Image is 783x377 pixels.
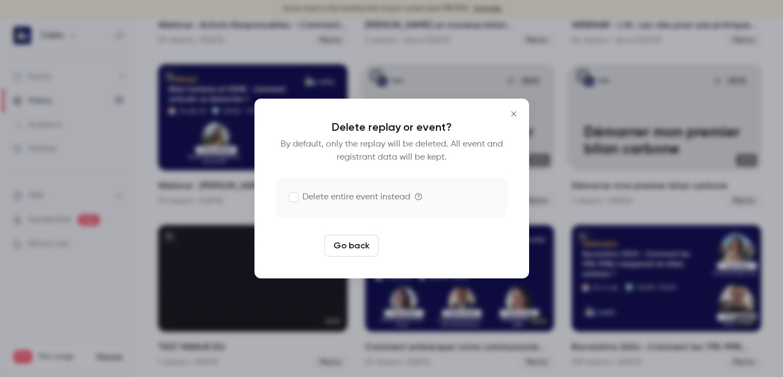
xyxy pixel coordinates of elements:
p: Delete replay or event? [276,120,507,133]
button: Delete replay [383,235,459,257]
button: Go back [324,235,379,257]
button: Close [503,103,525,125]
label: Delete entire event instead [289,191,410,204]
p: By default, only the replay will be deleted. All event and registrant data will be kept. [276,138,507,164]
